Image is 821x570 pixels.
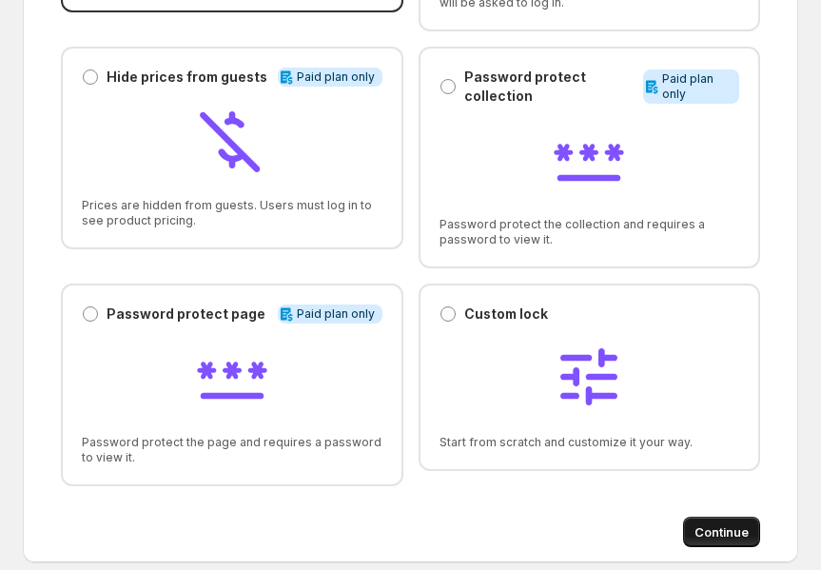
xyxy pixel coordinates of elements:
span: Paid plan only [297,69,375,85]
span: Paid plan only [297,306,375,322]
img: Hide prices from guests [194,102,270,178]
span: Password protect the collection and requires a password to view it. [440,217,740,247]
span: Continue [694,522,749,541]
button: Continue [683,517,760,547]
p: Password protect page [107,305,265,324]
img: Password protect page [194,339,270,415]
span: Paid plan only [662,71,732,102]
img: Password protect collection [551,121,627,197]
p: Password protect collection [464,68,636,106]
span: Start from scratch and customize it your way. [440,435,740,450]
p: Hide prices from guests [107,68,267,87]
img: Custom lock [551,339,627,415]
span: Password protect the page and requires a password to view it. [82,435,382,465]
p: Custom lock [464,305,548,324]
span: Prices are hidden from guests. Users must log in to see product pricing. [82,198,382,228]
